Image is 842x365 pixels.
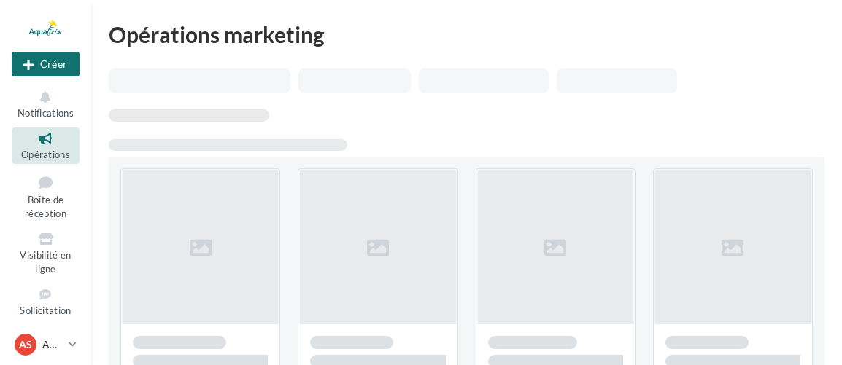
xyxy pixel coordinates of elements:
button: Notifications [12,86,80,122]
div: Nouvelle campagne [12,52,80,76]
span: Opérations [21,149,70,160]
a: Opérations [12,127,80,163]
a: Sollicitation d'avis [12,283,80,333]
a: Visibilité en ligne [12,228,80,278]
button: Créer [12,52,80,76]
span: Visibilité en ligne [20,249,71,275]
span: Notifications [18,107,74,119]
span: Sollicitation d'avis [20,305,71,330]
a: AS AQUATIRIS Siège [12,331,80,358]
p: AQUATIRIS Siège [42,337,63,352]
div: Opérations marketing [109,23,824,45]
a: Boîte de réception [12,170,80,223]
span: Boîte de réception [25,194,66,219]
span: AS [19,337,32,352]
